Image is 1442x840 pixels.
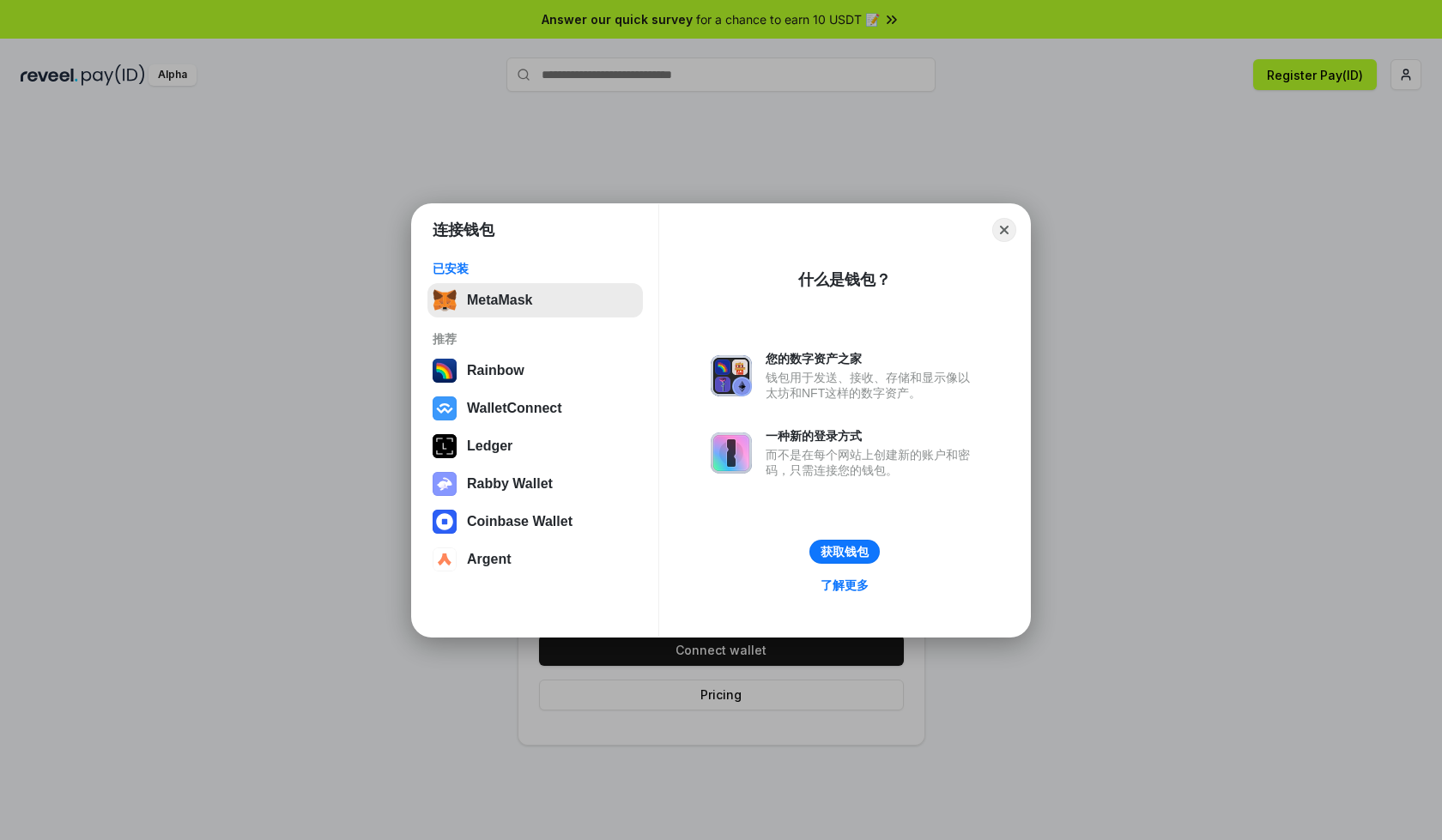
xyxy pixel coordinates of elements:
[427,505,643,539] button: Coinbase Wallet
[766,428,978,444] div: 一种新的登录方式
[427,542,643,577] button: Argent
[433,220,494,240] h1: 连接钱包
[467,363,524,378] div: Rainbow
[467,476,553,492] div: Rabby Wallet
[433,510,457,534] img: svg+xml,%3Csvg%20width%3D%2228%22%20height%3D%2228%22%20viewBox%3D%220%200%2028%2028%22%20fill%3D...
[433,261,638,276] div: 已安装
[433,434,457,458] img: svg+xml,%3Csvg%20xmlns%3D%22http%3A%2F%2Fwww.w3.org%2F2000%2Fsvg%22%20width%3D%2228%22%20height%3...
[433,359,457,383] img: svg+xml,%3Csvg%20width%3D%22120%22%20height%3D%22120%22%20viewBox%3D%220%200%20120%20120%22%20fil...
[433,288,457,312] img: svg+xml,%3Csvg%20fill%3D%22none%22%20height%3D%2233%22%20viewBox%3D%220%200%2035%2033%22%20width%...
[992,218,1016,242] button: Close
[427,429,643,463] button: Ledger
[467,438,512,454] div: Ledger
[433,547,457,571] img: svg+xml,%3Csvg%20width%3D%2228%22%20height%3D%2228%22%20viewBox%3D%220%200%2028%2028%22%20fill%3D...
[766,447,978,478] div: 而不是在每个网站上创建新的账户和密码，只需连接您的钱包。
[433,472,457,496] img: svg+xml,%3Csvg%20xmlns%3D%22http%3A%2F%2Fwww.w3.org%2F2000%2Fsvg%22%20fill%3D%22none%22%20viewBox...
[810,574,879,596] a: 了解更多
[766,370,978,401] div: 钱包用于发送、接收、存储和显示像以太坊和NFT这样的数字资产。
[809,540,880,564] button: 获取钱包
[427,283,643,317] button: MetaMask
[766,351,978,366] div: 您的数字资产之家
[467,401,562,416] div: WalletConnect
[433,396,457,420] img: svg+xml,%3Csvg%20width%3D%2228%22%20height%3D%2228%22%20viewBox%3D%220%200%2028%2028%22%20fill%3D...
[467,293,532,308] div: MetaMask
[821,544,869,559] div: 获取钱包
[798,269,891,290] div: 什么是钱包？
[711,355,752,396] img: svg+xml,%3Csvg%20xmlns%3D%22http%3A%2F%2Fwww.w3.org%2F2000%2Fsvg%22%20fill%3D%22none%22%20viewBox...
[821,577,869,593] div: 了解更多
[427,391,643,426] button: WalletConnect
[433,331,638,347] div: 推荐
[427,467,643,501] button: Rabby Wallet
[711,432,752,474] img: svg+xml,%3Csvg%20xmlns%3D%22http%3A%2F%2Fwww.w3.org%2F2000%2Fsvg%22%20fill%3D%22none%22%20viewBox...
[427,354,643,388] button: Rainbow
[467,514,573,529] div: Coinbase Wallet
[467,552,512,567] div: Argent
